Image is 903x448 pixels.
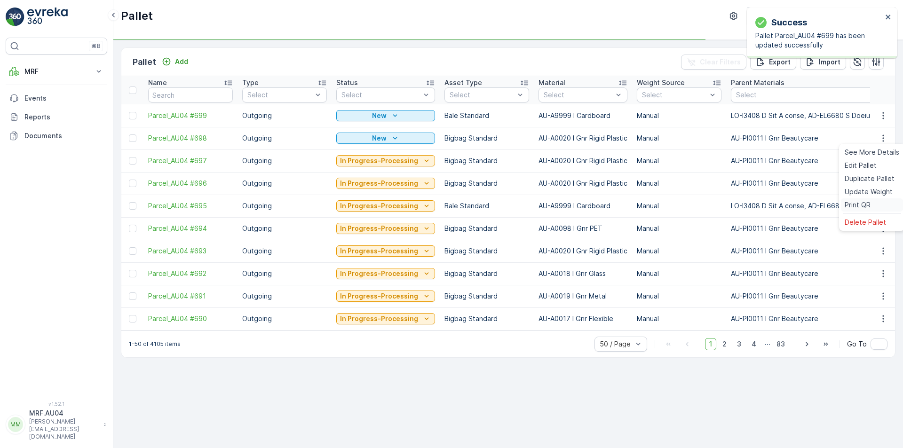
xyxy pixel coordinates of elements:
p: Import [819,57,840,67]
button: In Progress-Processing [336,268,435,279]
span: 2 [718,338,731,350]
p: Manual [637,201,721,211]
button: In Progress-Processing [336,223,435,234]
p: Bigbag Standard [444,134,529,143]
p: Bigbag Standard [444,156,529,165]
p: Bigbag Standard [444,291,529,301]
button: MRF [6,62,107,81]
button: New [336,133,435,144]
input: Search [148,87,233,102]
p: Outgoing [242,201,327,211]
div: Toggle Row Selected [129,157,136,165]
p: Bigbag Standard [444,179,529,188]
p: Export [769,57,791,67]
p: Outgoing [242,314,327,323]
button: In Progress-Processing [336,291,435,302]
a: Events [6,89,107,108]
div: Toggle Row Selected [129,292,136,300]
p: AU-A0020 I Gnr Rigid Plastic [539,134,627,143]
p: Success [771,16,807,29]
p: Bigbag Standard [444,246,529,256]
p: Reports [24,112,103,122]
p: ... [765,338,770,350]
p: Name [148,78,167,87]
button: Add [158,56,192,67]
a: Parcel_AU04 #694 [148,224,233,233]
span: Edit Pallet [845,161,877,170]
p: Manual [637,134,721,143]
span: See More Details [845,148,899,157]
p: Outgoing [242,246,327,256]
span: Parcel_AU04 #693 [148,246,233,256]
p: Manual [637,156,721,165]
p: Clear Filters [700,57,741,67]
span: Parcel_AU04 #698 [148,134,233,143]
button: New [336,110,435,121]
p: Manual [637,224,721,233]
p: ⌘B [91,42,101,50]
a: Documents [6,126,107,145]
p: Outgoing [242,291,327,301]
p: Pallet [133,55,156,69]
a: Parcel_AU04 #695 [148,201,233,211]
span: 83 [772,338,789,350]
span: Parcel_AU04 #696 [148,179,233,188]
a: Edit Pallet [841,159,903,172]
a: Parcel_AU04 #692 [148,269,233,278]
p: Pallet Parcel_AU04 #699 has been updated successfully [755,31,882,50]
p: AU-A0019 I Gnr Metal [539,291,627,301]
p: AU-A0018 I Gnr Glass [539,269,627,278]
p: Material [539,78,565,87]
span: Parcel_AU04 #697 [148,156,233,165]
p: Outgoing [242,156,327,165]
div: Toggle Row Selected [129,247,136,255]
a: Duplicate Pallet [841,172,903,185]
p: AU-A0098 I Gnr PET [539,224,627,233]
span: 4 [747,338,760,350]
p: MRF [24,67,88,76]
p: Asset Type [444,78,482,87]
p: In Progress-Processing [340,314,418,323]
button: Clear Filters [681,55,746,70]
div: Toggle Row Selected [129,225,136,232]
div: Toggle Row Selected [129,112,136,119]
p: AU-A0020 I Gnr Rigid Plastic [539,156,627,165]
div: Toggle Row Selected [129,270,136,277]
p: 1-50 of 4105 items [129,340,181,348]
p: Outgoing [242,111,327,120]
p: Bale Standard [444,111,529,120]
p: In Progress-Processing [340,291,418,301]
p: Select [450,90,515,100]
div: MM [8,417,23,432]
button: close [885,13,892,22]
p: Manual [637,246,721,256]
button: Import [800,55,846,70]
p: Select [247,90,312,100]
a: Parcel_AU04 #690 [148,314,233,323]
p: Bigbag Standard [444,269,529,278]
p: In Progress-Processing [340,224,418,233]
span: v 1.52.1 [6,401,107,407]
p: Parent Materials [731,78,784,87]
p: Outgoing [242,179,327,188]
span: Go To [847,339,867,349]
img: logo_light-DOdMpM7g.png [27,8,68,26]
a: Parcel_AU04 #699 [148,111,233,120]
p: Outgoing [242,269,327,278]
p: Outgoing [242,134,327,143]
a: See More Details [841,146,903,159]
p: Manual [637,291,721,301]
div: Toggle Row Selected [129,180,136,187]
p: Outgoing [242,224,327,233]
div: Toggle Row Selected [129,202,136,210]
span: Duplicate Pallet [845,174,895,183]
p: MRF.AU04 [29,409,99,418]
p: In Progress-Processing [340,246,418,256]
p: AU-A0020 I Gnr Rigid Plastic [539,179,627,188]
a: Reports [6,108,107,126]
a: Parcel_AU04 #691 [148,291,233,301]
span: 3 [733,338,745,350]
